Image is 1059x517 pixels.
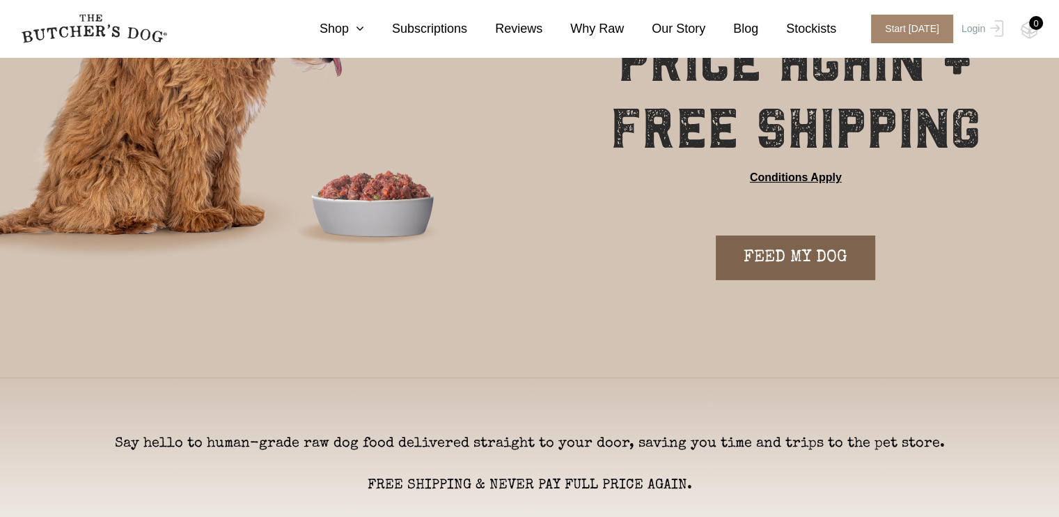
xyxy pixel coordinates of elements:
[292,20,364,38] a: Shop
[624,20,705,38] a: Our Story
[750,169,842,186] a: Conditions Apply
[1021,21,1038,39] img: TBD_Cart-Empty.png
[705,20,758,38] a: Blog
[958,15,1003,43] a: Login
[1029,16,1043,30] div: 0
[467,20,542,38] a: Reviews
[364,20,467,38] a: Subscriptions
[758,20,836,38] a: Stockists
[542,20,624,38] a: Why Raw
[857,15,958,43] a: Start [DATE]
[871,15,953,43] span: Start [DATE]
[716,236,875,280] a: FEED MY DOG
